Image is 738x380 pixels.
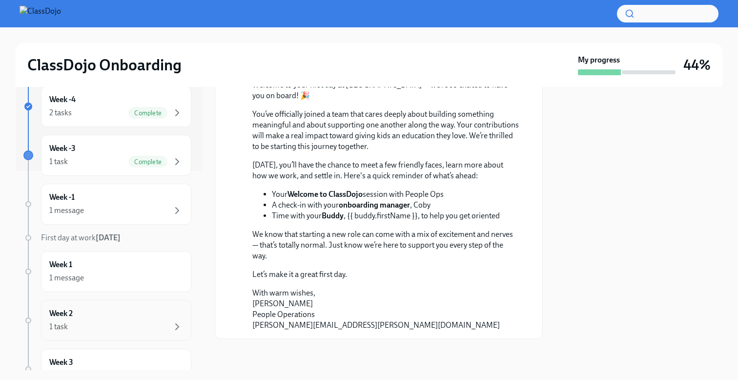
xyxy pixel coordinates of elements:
div: 1 message [49,205,84,216]
a: Week -11 message [23,184,191,225]
h3: 44% [683,56,711,74]
strong: onboarding manager [339,200,410,210]
h6: Week 3 [49,357,73,368]
h6: Week 1 [49,259,72,270]
a: Week 21 task [23,300,191,341]
img: ClassDojo [20,6,61,21]
div: 1 task [49,156,68,167]
div: 1 task [49,321,68,332]
strong: Welcome to ClassDojo [287,190,363,199]
p: Let’s make it a great first day. [252,269,519,280]
li: Time with your , {{ buddy.firstName }}, to help you get oriented [272,211,519,221]
strong: Buddy [322,211,344,220]
li: A check-in with your , Coby [272,200,519,211]
span: Complete [128,109,167,117]
a: First day at work[DATE] [23,232,191,243]
p: You’ve officially joined a team that cares deeply about building something meaningful and about s... [252,109,519,152]
h6: Week -3 [49,143,76,154]
h6: Week -1 [49,192,75,203]
div: 2 tasks [49,107,72,118]
strong: My progress [578,55,620,65]
p: We know that starting a new role can come with a mix of excitement and nerves — that’s totally no... [252,229,519,261]
a: Week -42 tasksComplete [23,86,191,127]
h6: Week 2 [49,308,73,319]
li: Your session with People Ops [272,189,519,200]
h2: ClassDojo Onboarding [27,55,182,75]
p: [DATE], you’ll have the chance to meet a few friendly faces, learn more about how we work, and se... [252,160,519,181]
h6: Week -4 [49,94,76,105]
p: With warm wishes, [PERSON_NAME] People Operations [PERSON_NAME][EMAIL_ADDRESS][PERSON_NAME][DOMAI... [252,288,519,331]
strong: [DATE] [96,233,121,242]
p: Welcome to your first day at [GEOGRAPHIC_DATA] — we’re so excited to have you on board! 🎉 [252,80,519,101]
a: Week -31 taskComplete [23,135,191,176]
a: Week 11 message [23,251,191,292]
span: Complete [128,158,167,166]
span: First day at work [41,233,121,242]
div: 1 message [49,273,84,283]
